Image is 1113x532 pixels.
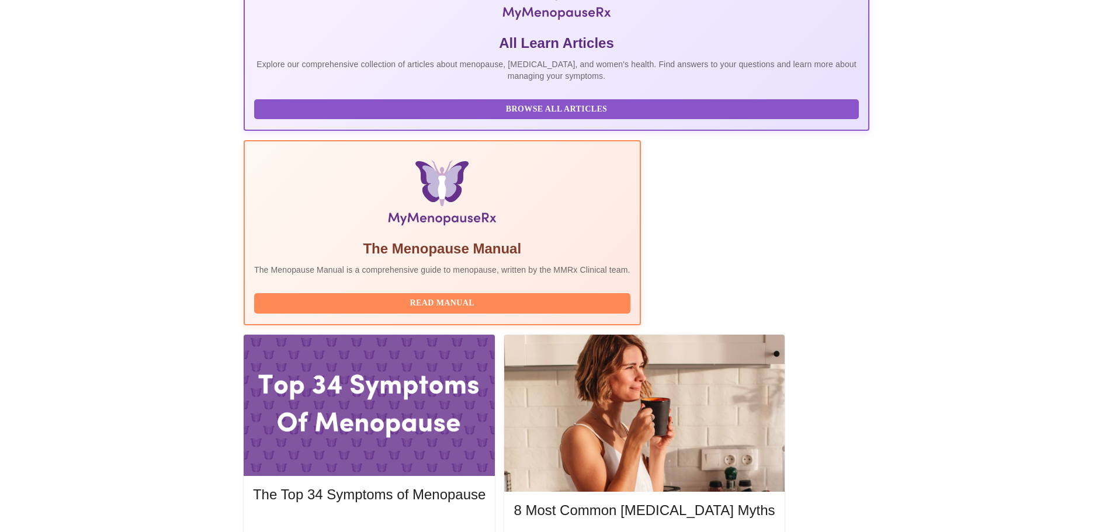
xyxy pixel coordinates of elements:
button: Browse All Articles [254,99,859,120]
span: Browse All Articles [266,102,847,117]
p: Explore our comprehensive collection of articles about menopause, [MEDICAL_DATA], and women's hea... [254,58,859,82]
h5: The Menopause Manual [254,239,630,258]
h5: 8 Most Common [MEDICAL_DATA] Myths [514,501,775,520]
a: Read More [253,519,488,528]
span: Read More [265,517,474,532]
img: Menopause Manual [314,160,570,230]
h5: All Learn Articles [254,34,859,53]
a: Read Manual [254,297,633,307]
button: Read Manual [254,293,630,314]
p: The Menopause Manual is a comprehensive guide to menopause, written by the MMRx Clinical team. [254,264,630,276]
a: Browse All Articles [254,103,862,113]
span: Read Manual [266,296,619,311]
h5: The Top 34 Symptoms of Menopause [253,485,486,504]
